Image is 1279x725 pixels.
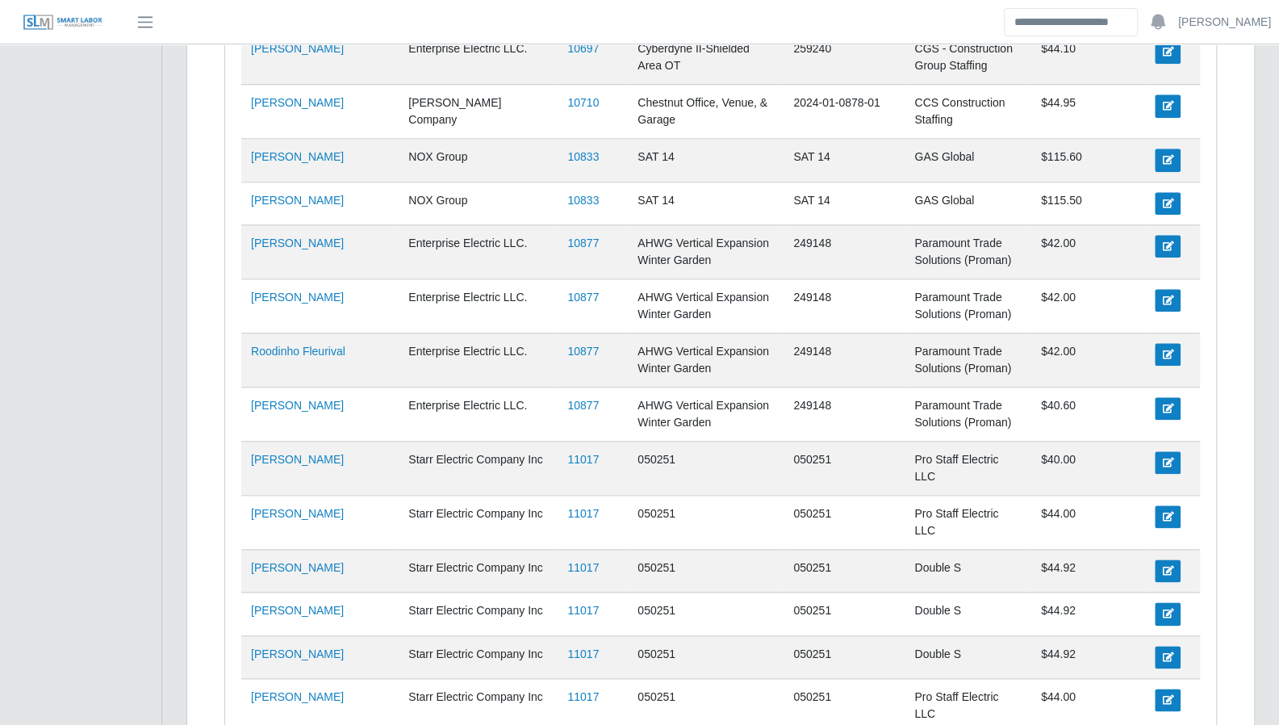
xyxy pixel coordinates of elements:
td: 259240 [784,31,905,85]
td: $44.00 [1031,495,1145,549]
input: Search [1004,8,1138,36]
a: 10697 [567,42,599,55]
a: 11017 [567,690,599,703]
td: Starr Electric Company Inc [399,441,558,495]
td: AHWG Vertical Expansion Winter Garden [628,279,784,333]
a: 10877 [567,399,599,412]
a: 11017 [567,604,599,617]
a: [PERSON_NAME] [251,453,344,466]
a: 10877 [567,345,599,358]
a: [PERSON_NAME] [251,42,344,55]
td: Paramount Trade Solutions (Proman) [905,279,1031,333]
td: SAT 14 [784,182,905,224]
td: $40.00 [1031,441,1145,495]
a: 11017 [567,453,599,466]
td: SAT 14 [628,139,784,182]
td: $44.92 [1031,549,1145,592]
td: $115.60 [1031,139,1145,182]
td: 050251 [628,635,784,678]
td: Chestnut Office, Venue, & Garage [628,85,784,139]
a: [PERSON_NAME] [251,291,344,304]
td: Enterprise Electric LLC. [399,387,558,441]
td: $42.00 [1031,333,1145,387]
a: [PERSON_NAME] [251,647,344,660]
td: 050251 [628,549,784,592]
td: Paramount Trade Solutions (Proman) [905,333,1031,387]
td: [PERSON_NAME] Company [399,85,558,139]
td: NOX Group [399,182,558,224]
td: Double S [905,549,1031,592]
td: 050251 [628,593,784,635]
a: [PERSON_NAME] [251,399,344,412]
td: $44.10 [1031,31,1145,85]
td: AHWG Vertical Expansion Winter Garden [628,224,784,279]
td: Enterprise Electric LLC. [399,31,558,85]
td: Enterprise Electric LLC. [399,333,558,387]
td: $44.92 [1031,593,1145,635]
a: [PERSON_NAME] [251,96,344,109]
a: [PERSON_NAME] [251,690,344,703]
td: GAS Global [905,139,1031,182]
td: CGS - Construction Group Staffing [905,31,1031,85]
td: 050251 [784,495,905,549]
td: Paramount Trade Solutions (Proman) [905,224,1031,279]
td: Double S [905,635,1031,678]
a: 10710 [567,96,599,109]
td: 050251 [784,549,905,592]
td: Pro Staff Electric LLC [905,495,1031,549]
a: 10833 [567,150,599,163]
td: Pro Staff Electric LLC [905,441,1031,495]
td: 050251 [784,635,905,678]
td: Starr Electric Company Inc [399,495,558,549]
td: $44.92 [1031,635,1145,678]
td: GAS Global [905,182,1031,224]
a: 10877 [567,237,599,249]
a: 10833 [567,194,599,207]
td: Double S [905,593,1031,635]
td: Starr Electric Company Inc [399,549,558,592]
a: [PERSON_NAME] [251,507,344,520]
td: $40.60 [1031,387,1145,441]
td: AHWG Vertical Expansion Winter Garden [628,387,784,441]
td: SAT 14 [784,139,905,182]
a: [PERSON_NAME] [251,237,344,249]
td: 050251 [784,441,905,495]
a: 11017 [567,561,599,574]
td: Starr Electric Company Inc [399,593,558,635]
img: SLM Logo [23,14,103,31]
td: SAT 14 [628,182,784,224]
a: Roodinho Fleurival [251,345,345,358]
td: CCS Construction Staffing [905,85,1031,139]
td: 050251 [628,441,784,495]
td: $44.95 [1031,85,1145,139]
td: Cyberdyne II-Shielded Area OT [628,31,784,85]
td: Starr Electric Company Inc [399,635,558,678]
td: NOX Group [399,139,558,182]
td: Enterprise Electric LLC. [399,224,558,279]
a: [PERSON_NAME] [251,150,344,163]
td: 249148 [784,224,905,279]
td: 249148 [784,387,905,441]
td: 050251 [628,495,784,549]
td: Paramount Trade Solutions (Proman) [905,387,1031,441]
a: [PERSON_NAME] [1178,14,1271,31]
td: 2024-01-0878-01 [784,85,905,139]
a: 11017 [567,647,599,660]
td: AHWG Vertical Expansion Winter Garden [628,333,784,387]
a: 10877 [567,291,599,304]
td: $42.00 [1031,224,1145,279]
a: [PERSON_NAME] [251,604,344,617]
td: Enterprise Electric LLC. [399,279,558,333]
td: 249148 [784,333,905,387]
td: $42.00 [1031,279,1145,333]
td: 050251 [784,593,905,635]
a: [PERSON_NAME] [251,561,344,574]
td: $115.50 [1031,182,1145,224]
a: [PERSON_NAME] [251,194,344,207]
a: 11017 [567,507,599,520]
td: 249148 [784,279,905,333]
